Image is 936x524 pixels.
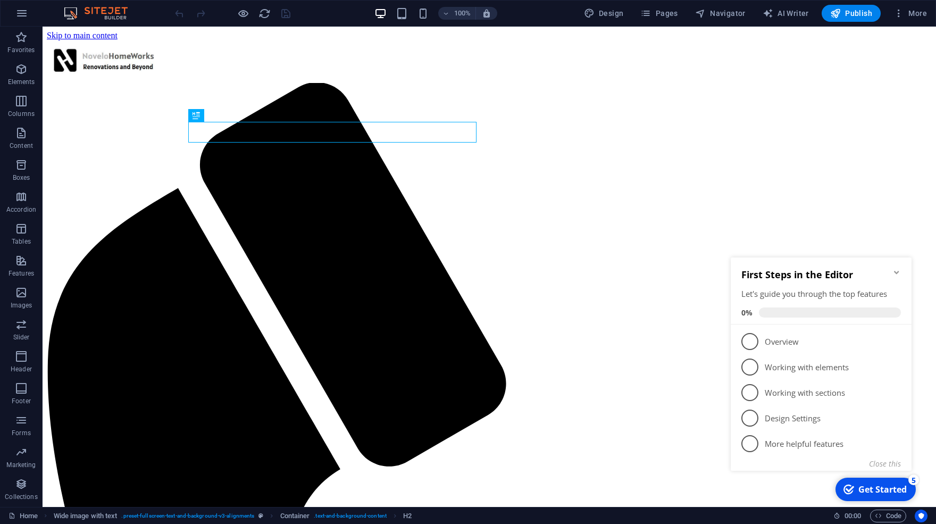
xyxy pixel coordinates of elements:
[15,60,32,70] span: 0%
[4,132,185,158] li: Working with sections
[640,8,678,19] span: Pages
[54,510,118,522] span: Click to select. Double-click to edit
[454,7,471,20] h6: 100%
[4,81,185,107] li: Overview
[580,5,628,22] button: Design
[830,8,872,19] span: Publish
[280,510,310,522] span: Click to select. Double-click to edit
[758,5,813,22] button: AI Writer
[237,7,249,20] button: Click here to leave preview mode and continue editing
[4,4,75,13] a: Skip to main content
[7,46,35,54] p: Favorites
[258,513,263,519] i: This element is a customizable preset
[915,510,927,522] button: Usercentrics
[143,211,174,221] button: Close this
[12,429,31,437] p: Forms
[822,5,881,22] button: Publish
[9,510,38,522] a: Click to cancel selection. Double-click to open Pages
[833,510,862,522] h6: Session time
[13,173,30,182] p: Boxes
[8,110,35,118] p: Columns
[109,230,189,254] div: Get Started 5 items remaining, 0% complete
[870,510,906,522] button: Code
[12,397,31,405] p: Footer
[893,8,927,19] span: More
[691,5,750,22] button: Navigator
[61,7,141,20] img: Editor Logo
[38,89,166,100] p: Overview
[889,5,931,22] button: More
[38,140,166,151] p: Working with sections
[54,510,412,522] nav: breadcrumb
[11,365,32,373] p: Header
[4,107,185,132] li: Working with elements
[12,237,31,246] p: Tables
[258,7,271,20] button: reload
[5,493,37,501] p: Collections
[13,333,30,342] p: Slider
[38,114,166,126] p: Working with elements
[875,510,901,522] span: Code
[38,191,166,202] p: More helpful features
[763,8,809,19] span: AI Writer
[38,165,166,177] p: Design Settings
[6,205,36,214] p: Accordion
[15,41,174,52] div: Let's guide you through the top features
[8,78,35,86] p: Elements
[403,510,412,522] span: Click to select. Double-click to edit
[852,512,854,520] span: :
[15,21,174,34] h2: First Steps in the Editor
[695,8,746,19] span: Navigator
[182,227,193,238] div: 5
[258,7,271,20] i: Reload page
[11,301,32,310] p: Images
[584,8,624,19] span: Design
[580,5,628,22] div: Design (Ctrl+Alt+Y)
[10,142,33,150] p: Content
[482,9,491,18] i: On resize automatically adjust zoom level to fit chosen device.
[166,21,174,29] div: Minimize checklist
[9,269,34,278] p: Features
[845,510,861,522] span: 00 00
[4,184,185,209] li: More helpful features
[314,510,387,522] span: . text-and-background-content
[4,158,185,184] li: Design Settings
[121,510,254,522] span: . preset-fullscreen-text-and-background-v3-alignments
[636,5,682,22] button: Pages
[6,461,36,469] p: Marketing
[438,7,476,20] button: 100%
[132,236,180,248] div: Get Started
